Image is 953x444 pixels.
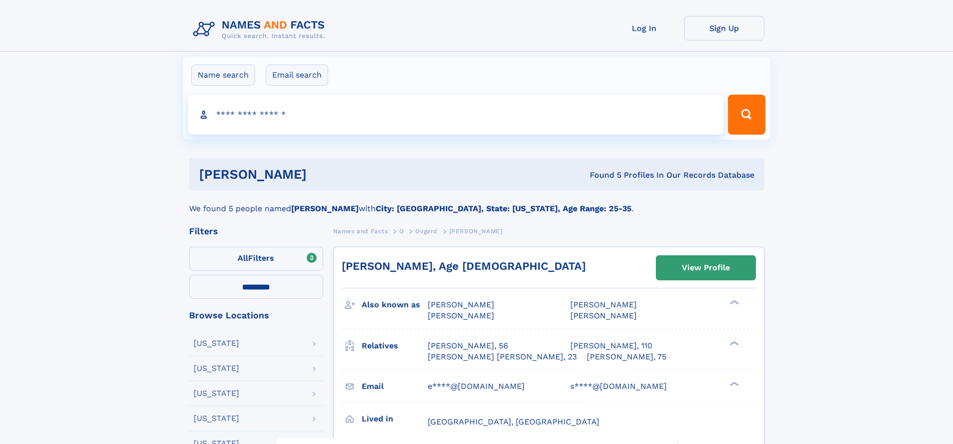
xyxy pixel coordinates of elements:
a: O [399,225,404,237]
a: [PERSON_NAME], 56 [428,340,508,351]
div: View Profile [682,256,730,279]
b: City: [GEOGRAPHIC_DATA], State: [US_STATE], Age Range: 25-35 [376,204,631,213]
div: [US_STATE] [194,414,239,422]
a: View Profile [656,256,755,280]
span: [PERSON_NAME] [570,300,637,309]
div: [US_STATE] [194,389,239,397]
a: [PERSON_NAME], 110 [570,340,652,351]
h3: Lived in [362,410,428,427]
b: [PERSON_NAME] [291,204,359,213]
div: [US_STATE] [194,339,239,347]
div: ❯ [727,299,739,306]
div: Filters [189,227,323,236]
span: [PERSON_NAME] [428,300,494,309]
a: Ovgard [415,225,438,237]
a: Sign Up [684,16,764,41]
span: O [399,228,404,235]
span: Ovgard [415,228,438,235]
label: Filters [189,247,323,271]
a: Names and Facts [333,225,388,237]
a: [PERSON_NAME], 75 [587,351,666,362]
div: ❯ [727,380,739,387]
h3: Also known as [362,296,428,313]
span: [GEOGRAPHIC_DATA], [GEOGRAPHIC_DATA] [428,417,599,426]
img: Logo Names and Facts [189,16,333,43]
h3: Relatives [362,337,428,354]
a: [PERSON_NAME] [PERSON_NAME], 23 [428,351,577,362]
h3: Email [362,378,428,395]
a: [PERSON_NAME], Age [DEMOGRAPHIC_DATA] [342,260,586,272]
span: [PERSON_NAME] [449,228,503,235]
a: Log In [604,16,684,41]
span: [PERSON_NAME] [570,311,637,320]
span: All [238,253,248,263]
span: [PERSON_NAME] [428,311,494,320]
div: Browse Locations [189,311,323,320]
div: We found 5 people named with . [189,191,764,215]
button: Search Button [728,95,765,135]
div: Found 5 Profiles In Our Records Database [448,170,754,181]
input: search input [188,95,724,135]
label: Name search [191,65,255,86]
label: Email search [266,65,328,86]
div: ❯ [727,340,739,346]
h1: [PERSON_NAME] [199,168,448,181]
div: [US_STATE] [194,364,239,372]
